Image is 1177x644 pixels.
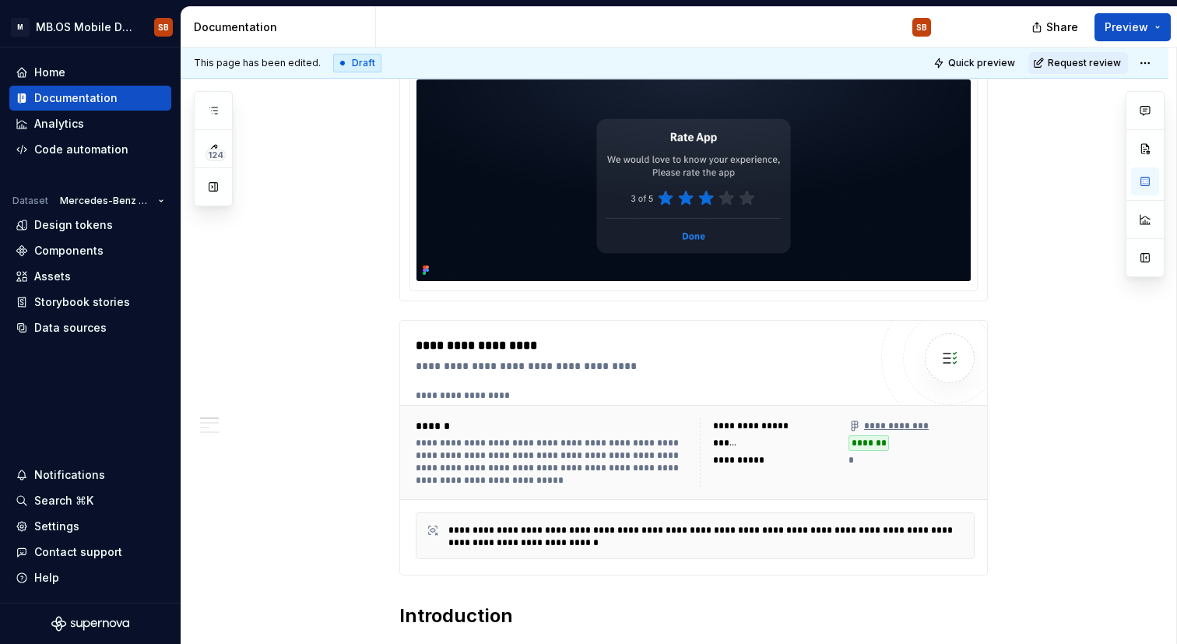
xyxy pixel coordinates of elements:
div: Documentation [194,19,369,35]
div: Home [34,65,65,80]
div: Dataset [12,195,48,207]
a: Home [9,60,171,85]
div: Settings [34,519,79,534]
div: MB.OS Mobile Design System [36,19,135,35]
a: Analytics [9,111,171,136]
span: This page has been edited. [194,57,321,69]
a: Storybook stories [9,290,171,315]
h2: Introduction [399,604,988,628]
button: MMB.OS Mobile Design SystemSB [3,10,177,44]
button: Quick preview [929,52,1022,74]
div: M [11,18,30,37]
span: Mercedes-Benz 2.0 [60,195,152,207]
span: Request review [1048,57,1121,69]
span: Quick preview [948,57,1015,69]
div: Draft [333,54,381,72]
div: Documentation [34,90,118,106]
div: Notifications [34,467,105,483]
button: Search ⌘K [9,488,171,513]
a: Components [9,238,171,263]
a: Settings [9,514,171,539]
button: Share [1024,13,1088,41]
a: Data sources [9,315,171,340]
div: Design tokens [34,217,113,233]
button: Notifications [9,463,171,487]
span: Preview [1105,19,1148,35]
a: Design tokens [9,213,171,238]
button: Mercedes-Benz 2.0 [53,190,171,212]
button: Preview [1094,13,1171,41]
div: SB [158,21,169,33]
div: Help [34,570,59,586]
a: Assets [9,264,171,289]
div: Analytics [34,116,84,132]
span: 124 [206,149,226,161]
div: Code automation [34,142,128,157]
div: Components [34,243,104,259]
div: Storybook stories [34,294,130,310]
a: Code automation [9,137,171,162]
div: SB [916,21,927,33]
div: Assets [34,269,71,284]
a: Documentation [9,86,171,111]
div: Data sources [34,320,107,336]
svg: Supernova Logo [51,616,129,632]
button: Request review [1028,52,1128,74]
div: Search ⌘K [34,493,93,509]
div: Contact support [34,544,122,560]
span: Share [1046,19,1078,35]
button: Contact support [9,540,171,565]
button: Help [9,565,171,590]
